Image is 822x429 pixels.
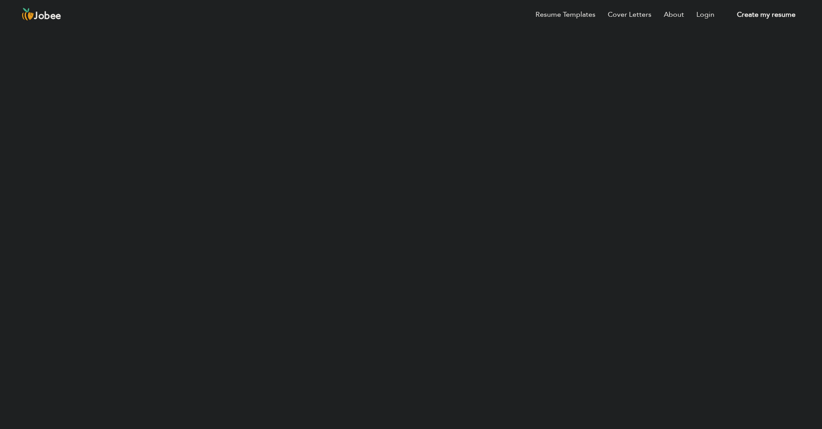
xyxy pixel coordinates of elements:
a: Cover Letters [608,9,651,20]
a: About [664,9,684,20]
a: Jobee [20,8,61,22]
a: Login [696,9,714,20]
a: Create my resume [730,5,802,24]
span: Jobee [34,11,61,21]
a: Resume Templates [536,9,595,20]
img: jobee.io [20,8,34,22]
